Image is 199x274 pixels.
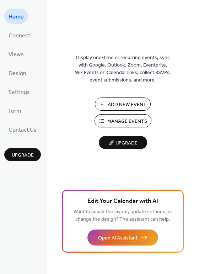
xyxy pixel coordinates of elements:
[9,11,24,22] span: Home
[4,148,41,161] button: Upgrade
[4,46,28,62] a: Views
[4,84,34,99] a: Settings
[75,54,171,84] span: Display one-time or recurring events, sync with Google, Outlook, Zoom, Eventbrite, Wix Events or ...
[103,138,143,148] span: 🚀 Upgrade
[9,106,21,117] span: Form
[4,9,28,24] a: Home
[9,30,30,41] span: Connect
[95,98,151,111] button: Add New Event
[74,207,172,224] span: Want to adjust the layout, update settings, or change the design? The assistant can help.
[95,114,151,127] button: Manage Events
[98,235,138,242] span: Open AI Assistant
[87,230,158,246] button: Open AI Assistant
[99,136,147,149] button: 🚀 Upgrade
[107,118,147,125] span: Manage Events
[4,103,26,118] a: Form
[9,125,37,136] span: Contact Us
[4,27,34,43] a: Connect
[108,101,146,109] span: Add New Event
[87,196,158,206] span: Edit Your Calendar with AI
[12,152,34,159] span: Upgrade
[9,68,26,79] span: Design
[9,87,30,98] span: Settings
[9,49,24,60] span: Views
[4,122,41,137] a: Contact Us
[4,65,31,80] a: Design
